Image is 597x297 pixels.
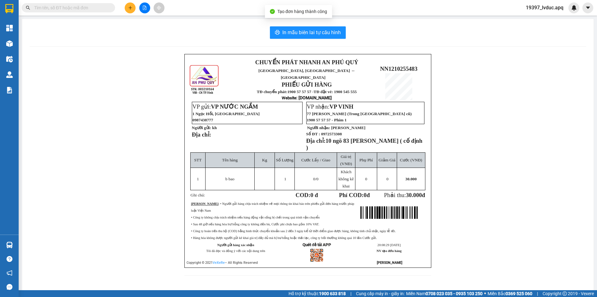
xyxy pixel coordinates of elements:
strong: Phí COD: đ [339,192,370,198]
span: đ [422,192,425,198]
span: Phụ Phí [359,158,373,162]
span: VP gửi: [192,103,258,110]
strong: COD: [296,192,318,198]
span: 10 ngõ 83 [PERSON_NAME] ( cố định ) [306,137,423,151]
span: 0 [365,177,367,181]
strong: Địa chỉ: [192,131,211,138]
img: logo-vxr [5,4,13,13]
span: Hỗ trợ kỹ thuật: [289,290,346,297]
strong: Người gửi: [192,125,211,130]
span: [GEOGRAPHIC_DATA], [GEOGRAPHIC_DATA] ↔ [GEOGRAPHIC_DATA] [13,26,59,47]
button: file-add [139,2,150,13]
strong: CHUYỂN PHÁT NHANH AN PHÚ QUÝ [14,5,58,25]
img: solution-icon [6,87,13,93]
span: In mẫu biên lai tự cấu hình [282,29,341,36]
span: b bao [225,177,234,181]
span: | [350,290,351,297]
span: Miền Bắc [488,290,532,297]
span: Tạo đơn hàng thành công [277,9,327,14]
span: 20:08:29 [DATE] [377,243,401,247]
img: warehouse-icon [6,40,13,47]
span: 0972573308 [321,132,342,136]
span: 30.000 [405,177,417,181]
span: Cước (VNĐ) [400,158,422,162]
input: Tìm tên, số ĐT hoặc mã đơn [34,4,108,11]
span: Website [282,96,296,100]
span: question-circle [7,256,12,262]
span: copyright [562,291,567,296]
strong: Quét để tải APP [303,242,331,247]
strong: TĐ chuyển phát: [257,89,287,94]
span: 1 [284,177,286,181]
strong: Người nhận: [307,125,330,130]
span: Ghi chú: [191,193,205,197]
span: Kg [262,158,267,162]
strong: TĐ đặt vé: 1900 545 555 [314,89,357,94]
span: ⚪️ [484,292,486,295]
span: Số Lượng [276,158,294,162]
span: 1 [197,177,199,181]
span: Tôi đã đọc và đồng ý với các nội dung trên [206,249,265,253]
strong: [PERSON_NAME] [377,261,402,265]
span: Khách không kê khai [338,169,354,188]
a: VeXeRe [213,261,225,265]
span: VP nhận: [307,103,354,110]
span: 0 [386,177,389,181]
span: /0 [313,177,318,181]
span: Giá trị (VNĐ) [340,154,352,166]
span: Phải thu: [384,192,425,198]
span: NN1210255483 [380,65,417,72]
span: aim [157,6,161,10]
strong: CHUYỂN PHÁT NHANH AN PHÚ QUÝ [255,59,358,65]
span: Copyright © 2021 – All Rights Reserved [187,261,258,265]
strong: [PERSON_NAME] [191,202,218,205]
strong: 1900 633 818 [319,291,346,296]
span: Cước Lấy / Giao [301,158,330,162]
span: 0987438777 [192,118,213,122]
span: | [537,290,538,297]
span: notification [7,270,12,276]
span: Miền Nam [406,290,483,297]
span: 0 [364,192,367,198]
strong: 0708 023 035 - 0935 103 250 [426,291,483,296]
strong: : [DOMAIN_NAME] [282,95,332,100]
button: plus [125,2,136,13]
strong: PHIẾU GỬI HÀNG [282,81,332,88]
img: warehouse-icon [6,242,13,248]
span: VP NƯỚC NGẦM [211,103,258,110]
span: file-add [142,6,147,10]
img: logo [3,34,12,64]
strong: 0369 525 060 [506,291,532,296]
span: [GEOGRAPHIC_DATA], [GEOGRAPHIC_DATA] ↔ [GEOGRAPHIC_DATA] [258,68,355,80]
img: warehouse-icon [6,71,13,78]
span: printer [275,30,280,36]
span: STT [194,158,202,162]
span: [PERSON_NAME] [331,125,365,130]
span: VP VINH [330,103,354,110]
span: 19397_lvduc.apq [521,4,568,11]
strong: NV tạo đơn hàng [377,249,401,253]
img: warehouse-icon [6,56,13,62]
span: 30.000 [406,192,422,198]
span: 0 [313,177,315,181]
span: • Sau 48 giờ nếu hàng hóa hư hỏng công ty không đền bù, Cước phí chưa bao gồm 10% VAT. [191,223,319,226]
span: Giảm Giá [378,158,395,162]
button: printerIn mẫu biên lai tự cấu hình [270,26,346,39]
span: Tên hàng [222,158,238,162]
strong: Người gửi hàng xác nhận [217,243,254,247]
strong: Số ĐT : [306,132,320,136]
button: caret-down [582,2,593,13]
span: message [7,284,12,290]
span: kh [212,125,217,130]
img: logo [189,64,220,95]
span: caret-down [585,5,591,11]
img: dashboard-icon [6,25,13,31]
strong: 1900 57 57 57 - [287,89,313,94]
span: 0 đ [310,192,318,198]
span: • Công ty không chịu trách nhiệm nếu hàng động vật sống bị chết trong quá trình vận chuyển [191,216,320,219]
span: check-circle [270,9,275,14]
img: icon-new-feature [571,5,577,11]
span: • Công ty hoàn tiền thu hộ (COD) bằng hình thức chuyển khoản sau 2 đến 3 ngày kể từ thời điểm gia... [191,229,396,233]
span: plus [128,6,132,10]
strong: Địa chỉ: [306,137,326,144]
